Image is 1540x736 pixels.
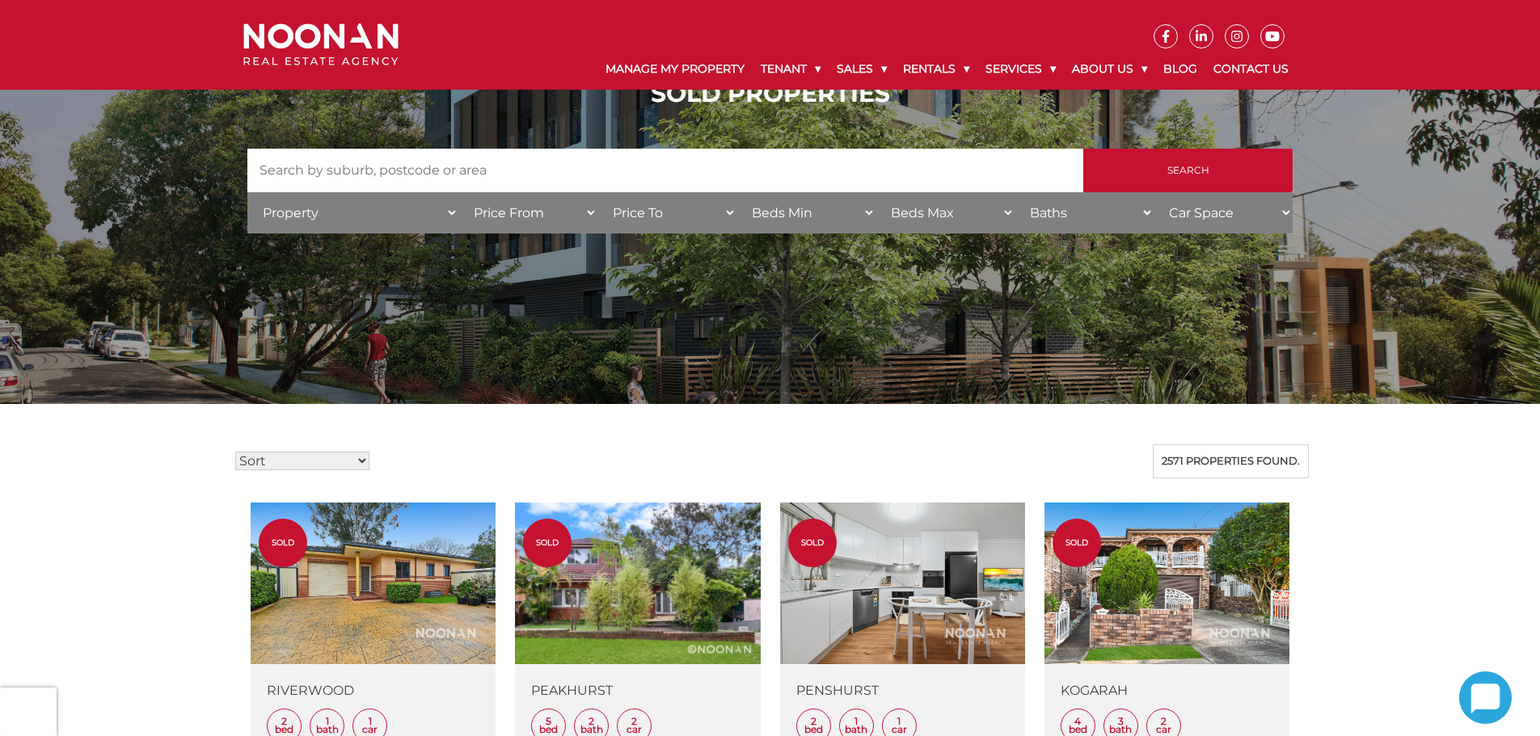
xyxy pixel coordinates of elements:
[1083,149,1293,192] input: Search
[1205,48,1297,90] a: Contact Us
[523,536,572,549] span: sold
[1053,536,1101,549] span: sold
[243,23,399,66] img: Noonan Real Estate Agency
[597,48,753,90] a: Manage My Property
[788,536,837,549] span: sold
[247,149,1083,192] input: Search by suburb, postcode or area
[235,452,369,470] select: Sort Listings
[1155,48,1205,90] a: Blog
[1064,48,1155,90] a: About Us
[247,79,1293,108] h1: Sold Properties
[977,48,1064,90] a: Services
[829,48,895,90] a: Sales
[753,48,829,90] a: Tenant
[259,536,307,549] span: sold
[895,48,977,90] a: Rentals
[1153,444,1309,478] div: 2571 properties found.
